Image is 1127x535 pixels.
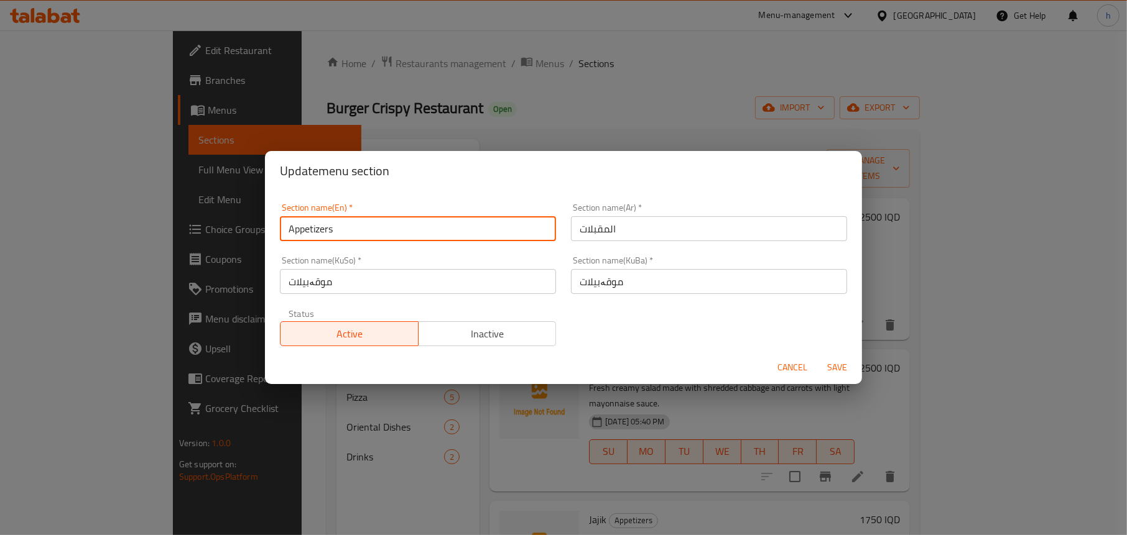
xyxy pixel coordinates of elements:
span: Cancel [777,360,807,375]
span: Active [285,325,414,343]
button: Inactive [418,321,557,346]
input: Please enter section name(KuBa) [571,269,847,294]
input: Please enter section name(ar) [571,216,847,241]
button: Active [280,321,419,346]
input: Please enter section name(en) [280,216,556,241]
span: Inactive [424,325,552,343]
button: Save [817,356,857,379]
h2: Update menu section [280,161,847,181]
span: Save [822,360,852,375]
button: Cancel [772,356,812,379]
input: Please enter section name(KuSo) [280,269,556,294]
